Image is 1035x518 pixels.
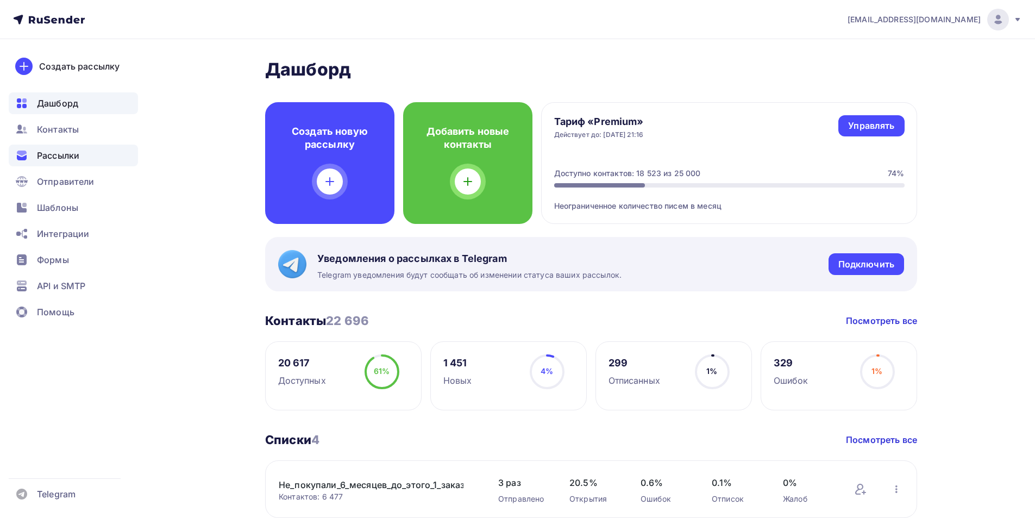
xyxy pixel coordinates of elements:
[871,366,882,376] span: 1%
[37,279,85,292] span: API и SMTP
[317,252,622,265] span: Уведомления о рассылках в Telegram
[569,494,619,504] div: Открытия
[498,476,548,489] span: 3 раз
[37,175,95,188] span: Отправители
[609,374,660,387] div: Отписанных
[848,14,981,25] span: [EMAIL_ADDRESS][DOMAIN_NAME]
[641,476,690,489] span: 0.6%
[278,357,326,370] div: 20 617
[443,374,472,387] div: Новых
[37,201,78,214] span: Шаблоны
[848,9,1022,30] a: [EMAIL_ADDRESS][DOMAIN_NAME]
[9,197,138,219] a: Шаблоны
[39,60,120,73] div: Создать рассылку
[498,494,548,504] div: Отправлено
[783,476,832,489] span: 0%
[846,433,917,446] a: Посмотреть все
[783,494,832,504] div: Жалоб
[712,494,761,504] div: Отписок
[265,59,917,80] h2: Дашборд
[9,118,138,140] a: Контакты
[279,491,476,502] div: Контактов: 6 477
[37,305,74,319] span: Помощь
[641,494,690,504] div: Ошибок
[443,357,472,370] div: 1 451
[317,270,622,280] span: Telegram уведомления будут сообщать об изменении статуса ваших рассылок.
[541,366,553,376] span: 4%
[283,125,377,151] h4: Создать новую рассылку
[421,125,515,151] h4: Добавить новые контакты
[37,149,79,162] span: Рассылки
[37,227,89,240] span: Интеграции
[569,476,619,489] span: 20.5%
[554,115,644,128] h4: Тариф «Premium»
[37,123,79,136] span: Контакты
[374,366,390,376] span: 61%
[278,374,326,387] div: Доступных
[9,145,138,166] a: Рассылки
[9,92,138,114] a: Дашборд
[554,188,905,211] div: Неограниченное количество писем в месяц
[774,357,808,370] div: 329
[554,168,701,179] div: Доступно контактов: 18 523 из 25 000
[9,171,138,192] a: Отправители
[848,120,894,132] div: Управлять
[554,130,644,139] div: Действует до: [DATE] 21:16
[326,314,369,328] span: 22 696
[37,97,78,110] span: Дашборд
[37,488,76,501] span: Telegram
[706,366,717,376] span: 1%
[838,258,894,271] div: Подключить
[712,476,761,489] span: 0.1%
[265,432,319,447] h3: Списки
[265,313,369,328] h3: Контакты
[888,168,904,179] div: 74%
[37,253,69,266] span: Формы
[9,249,138,271] a: Формы
[774,374,808,387] div: Ошибок
[279,478,463,491] a: Не_покупали_6_месяцев_до_этого_1_заказ_и_более_10_09
[609,357,660,370] div: 299
[311,433,319,447] span: 4
[846,314,917,327] a: Посмотреть все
